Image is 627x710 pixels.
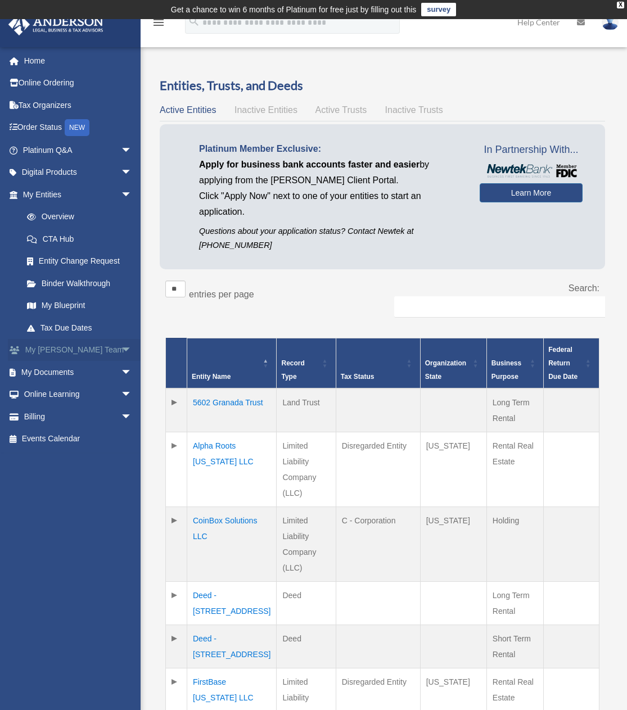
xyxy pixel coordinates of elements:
[16,272,143,295] a: Binder Walkthrough
[425,359,466,381] span: Organization State
[421,3,456,16] a: survey
[277,581,336,625] td: Deed
[160,105,216,115] span: Active Entities
[16,316,143,339] a: Tax Due Dates
[199,188,463,220] p: Click "Apply Now" next to one of your entities to start an application.
[121,139,143,162] span: arrow_drop_down
[16,228,143,250] a: CTA Hub
[491,359,521,381] span: Business Purpose
[16,295,143,317] a: My Blueprint
[277,432,336,507] td: Limited Liability Company (LLC)
[192,373,231,381] span: Entity Name
[8,361,149,383] a: My Documentsarrow_drop_down
[187,507,277,581] td: CoinBox Solutions LLC
[548,346,578,381] span: Federal Return Due Date
[602,14,619,30] img: User Pic
[336,507,420,581] td: C - Corporation
[315,105,367,115] span: Active Trusts
[486,338,543,388] th: Business Purpose: Activate to sort
[187,338,277,388] th: Entity Name: Activate to invert sorting
[277,625,336,668] td: Deed
[16,206,138,228] a: Overview
[8,72,149,94] a: Online Ordering
[5,13,107,35] img: Anderson Advisors Platinum Portal
[486,581,543,625] td: Long Term Rental
[341,373,375,381] span: Tax Status
[336,432,420,507] td: Disregarded Entity
[160,77,605,94] h3: Entities, Trusts, and Deeds
[187,625,277,668] td: Deed - [STREET_ADDRESS]
[8,139,149,161] a: Platinum Q&Aarrow_drop_down
[199,141,463,157] p: Platinum Member Exclusive:
[65,119,89,136] div: NEW
[121,183,143,206] span: arrow_drop_down
[8,94,149,116] a: Tax Organizers
[420,507,486,581] td: [US_STATE]
[486,432,543,507] td: Rental Real Estate
[199,157,463,188] p: by applying from the [PERSON_NAME] Client Portal.
[152,16,165,29] i: menu
[485,164,577,178] img: NewtekBankLogoSM.png
[480,141,583,159] span: In Partnership With...
[171,3,417,16] div: Get a chance to win 6 months of Platinum for free just by filling out this
[121,383,143,406] span: arrow_drop_down
[486,388,543,432] td: Long Term Rental
[16,250,143,273] a: Entity Change Request
[187,432,277,507] td: Alpha Roots [US_STATE] LLC
[8,383,149,406] a: Online Learningarrow_drop_down
[569,283,599,293] label: Search:
[8,161,149,184] a: Digital Productsarrow_drop_down
[187,388,277,432] td: 5602 Granada Trust
[486,507,543,581] td: Holding
[544,338,599,388] th: Federal Return Due Date: Activate to sort
[199,160,419,169] span: Apply for business bank accounts faster and easier
[152,20,165,29] a: menu
[188,15,200,28] i: search
[234,105,297,115] span: Inactive Entities
[121,405,143,428] span: arrow_drop_down
[385,105,443,115] span: Inactive Trusts
[121,161,143,184] span: arrow_drop_down
[281,359,304,381] span: Record Type
[8,116,149,139] a: Order StatusNEW
[277,338,336,388] th: Record Type: Activate to sort
[420,338,486,388] th: Organization State: Activate to sort
[420,432,486,507] td: [US_STATE]
[486,625,543,668] td: Short Term Rental
[277,388,336,432] td: Land Trust
[121,361,143,384] span: arrow_drop_down
[8,405,149,428] a: Billingarrow_drop_down
[199,224,463,252] p: Questions about your application status? Contact Newtek at [PHONE_NUMBER]
[336,338,420,388] th: Tax Status: Activate to sort
[189,290,254,299] label: entries per page
[8,428,149,450] a: Events Calendar
[8,49,149,72] a: Home
[277,507,336,581] td: Limited Liability Company (LLC)
[8,339,149,361] a: My [PERSON_NAME] Teamarrow_drop_down
[8,183,143,206] a: My Entitiesarrow_drop_down
[480,183,583,202] a: Learn More
[187,581,277,625] td: Deed - [STREET_ADDRESS]
[617,2,624,8] div: close
[121,339,143,362] span: arrow_drop_down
